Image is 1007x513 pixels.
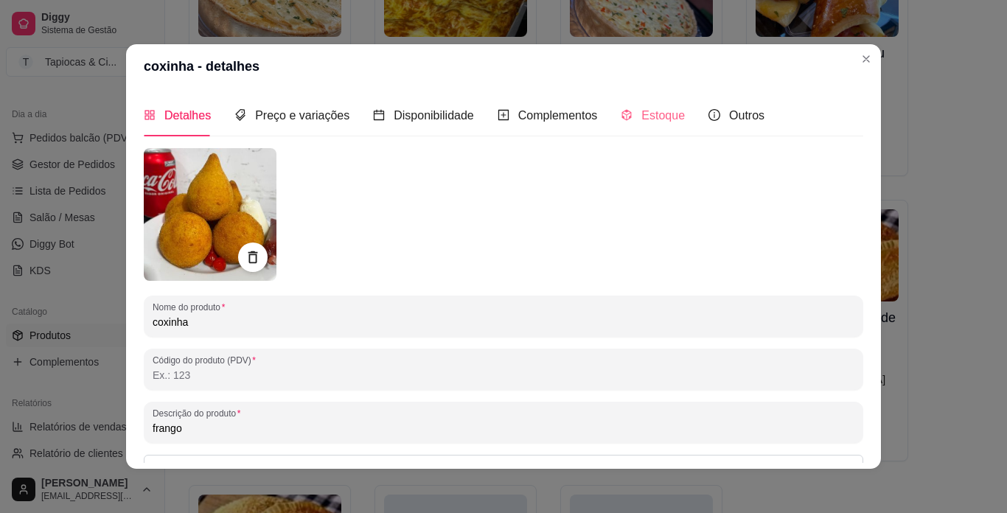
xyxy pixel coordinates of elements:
[153,407,245,419] label: Descrição do produto
[126,44,881,88] header: coxinha - detalhes
[854,47,878,71] button: Close
[164,109,211,122] span: Detalhes
[144,109,156,121] span: appstore
[153,354,261,366] label: Código do produto (PDV)
[234,109,246,121] span: tags
[641,109,685,122] span: Estoque
[153,301,230,313] label: Nome do produto
[518,109,598,122] span: Complementos
[708,109,720,121] span: info-circle
[255,109,349,122] span: Preço e variações
[394,109,474,122] span: Disponibilidade
[621,109,633,121] span: code-sandbox
[153,368,854,383] input: Código do produto (PDV)
[729,109,764,122] span: Outros
[498,109,509,121] span: plus-square
[373,109,385,121] span: calendar
[144,148,276,281] img: produto
[153,421,854,436] input: Descrição do produto
[153,315,854,329] input: Nome do produto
